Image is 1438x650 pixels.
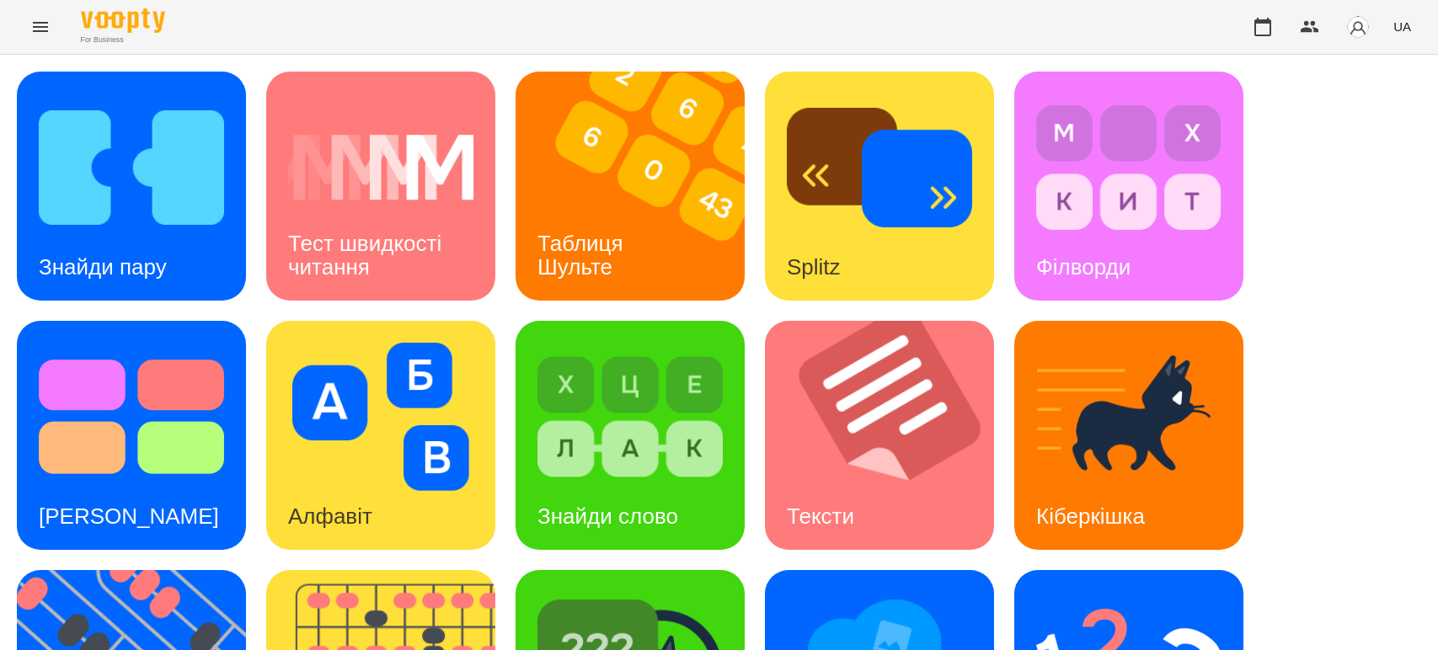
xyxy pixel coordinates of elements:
[17,72,246,301] a: Знайди паруЗнайди пару
[1036,503,1145,529] h3: Кіберкішка
[288,503,372,529] h3: Алфавіт
[39,343,224,491] img: Тест Струпа
[1014,72,1243,301] a: ФілвордиФілворди
[1387,11,1418,42] button: UA
[39,503,219,529] h3: [PERSON_NAME]
[1036,93,1221,242] img: Філворди
[537,231,629,279] h3: Таблиця Шульте
[20,7,61,47] button: Menu
[1393,18,1411,35] span: UA
[17,321,246,550] a: Тест Струпа[PERSON_NAME]
[787,503,854,529] h3: Тексти
[288,93,473,242] img: Тест швидкості читання
[1014,321,1243,550] a: КіберкішкаКіберкішка
[1036,343,1221,491] img: Кіберкішка
[288,231,447,279] h3: Тест швидкості читання
[765,321,1015,550] img: Тексти
[787,93,972,242] img: Splitz
[288,343,473,491] img: Алфавіт
[1036,254,1131,280] h3: Філворди
[516,72,766,301] img: Таблиця Шульте
[39,254,167,280] h3: Знайди пару
[81,35,165,45] span: For Business
[537,503,678,529] h3: Знайди слово
[765,321,994,550] a: ТекстиТексти
[765,72,994,301] a: SplitzSplitz
[266,321,495,550] a: АлфавітАлфавіт
[516,72,745,301] a: Таблиця ШультеТаблиця Шульте
[266,72,495,301] a: Тест швидкості читанняТест швидкості читання
[787,254,841,280] h3: Splitz
[39,93,224,242] img: Знайди пару
[1346,15,1370,39] img: avatar_s.png
[516,321,745,550] a: Знайди словоЗнайди слово
[81,8,165,33] img: Voopty Logo
[537,343,723,491] img: Знайди слово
